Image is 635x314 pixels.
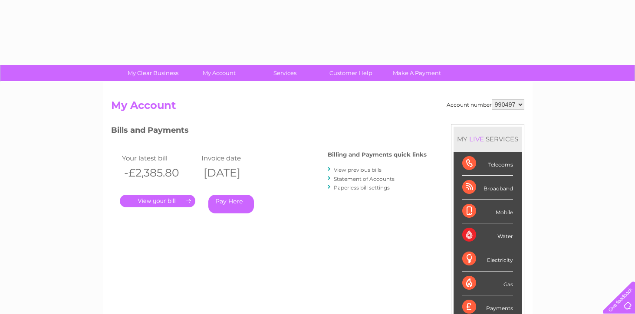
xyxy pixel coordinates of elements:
[117,65,189,81] a: My Clear Business
[334,176,395,182] a: Statement of Accounts
[111,99,524,116] h2: My Account
[199,164,279,182] th: [DATE]
[315,65,387,81] a: Customer Help
[249,65,321,81] a: Services
[462,247,513,271] div: Electricity
[183,65,255,81] a: My Account
[454,127,522,151] div: MY SERVICES
[111,124,427,139] h3: Bills and Payments
[447,99,524,110] div: Account number
[120,195,195,207] a: .
[381,65,453,81] a: Make A Payment
[120,152,200,164] td: Your latest bill
[199,152,279,164] td: Invoice date
[334,184,390,191] a: Paperless bill settings
[462,152,513,176] div: Telecoms
[120,164,200,182] th: -£2,385.80
[208,195,254,213] a: Pay Here
[462,271,513,295] div: Gas
[462,176,513,200] div: Broadband
[462,223,513,247] div: Water
[467,135,486,143] div: LIVE
[328,151,427,158] h4: Billing and Payments quick links
[334,167,382,173] a: View previous bills
[462,200,513,223] div: Mobile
